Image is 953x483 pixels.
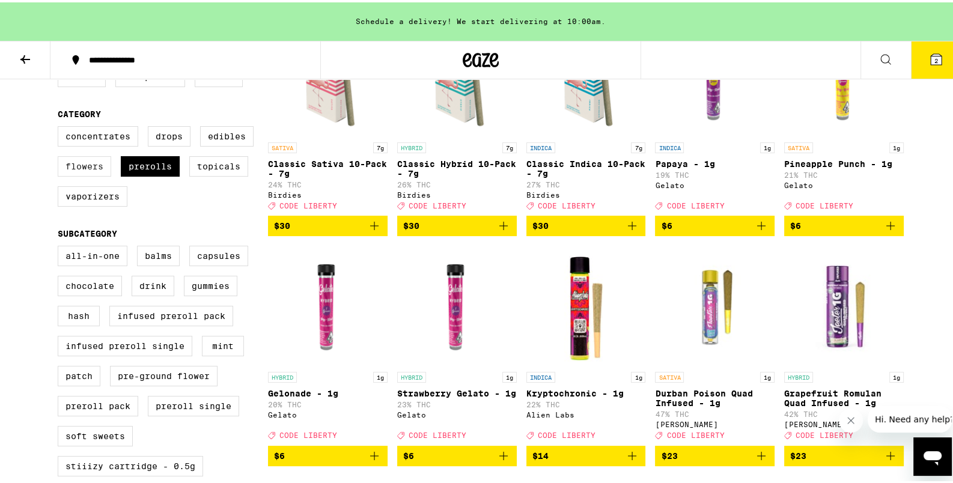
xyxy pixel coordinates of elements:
[279,430,337,437] span: CODE LIBERTY
[655,418,775,426] div: [PERSON_NAME]
[655,243,775,443] a: Open page for Durban Poison Quad Infused - 1g from Jeeter
[268,443,388,464] button: Add to bag
[655,14,775,213] a: Open page for Papaya - 1g from Gelato
[655,443,775,464] button: Add to bag
[397,369,426,380] p: HYBRID
[268,178,388,186] p: 24% THC
[268,189,388,196] div: Birdies
[526,140,555,151] p: INDICA
[58,303,100,324] label: Hash
[532,449,549,458] span: $14
[58,243,127,264] label: All-In-One
[58,393,138,414] label: Preroll Pack
[58,363,100,384] label: Patch
[784,243,904,443] a: Open page for Grapefruit Romulan Quad Infused - 1g from Jeeter
[655,140,684,151] p: INDICA
[279,199,337,207] span: CODE LIBERTY
[784,369,813,380] p: HYBRID
[184,273,237,294] label: Gummies
[784,418,904,426] div: [PERSON_NAME]
[666,199,724,207] span: CODE LIBERTY
[532,219,549,228] span: $30
[397,409,517,416] div: Gelato
[760,369,775,380] p: 1g
[502,369,517,380] p: 1g
[189,154,248,174] label: Topicals
[538,430,595,437] span: CODE LIBERTY
[58,184,127,204] label: Vaporizers
[274,449,285,458] span: $6
[110,363,218,384] label: Pre-ground Flower
[655,169,775,177] p: 19% THC
[403,449,414,458] span: $6
[889,140,904,151] p: 1g
[268,369,297,380] p: HYBRID
[913,435,952,473] iframe: Button to launch messaging window
[655,386,775,406] p: Durban Poison Quad Infused - 1g
[397,443,517,464] button: Add to bag
[397,386,517,396] p: Strawberry Gelato - 1g
[397,243,517,443] a: Open page for Strawberry Gelato - 1g from Gelato
[189,243,248,264] label: Capsules
[526,369,555,380] p: INDICA
[121,154,180,174] label: Prerolls
[784,213,904,234] button: Add to bag
[397,140,426,151] p: HYBRID
[526,189,646,196] div: Birdies
[132,273,174,294] label: Drink
[137,243,180,264] label: Balms
[268,14,388,213] a: Open page for Classic Sativa 10-Pack - 7g from Birdies
[526,14,646,213] a: Open page for Classic Indica 10-Pack - 7g from Birdies
[760,140,775,151] p: 1g
[409,199,466,207] span: CODE LIBERTY
[839,406,863,430] iframe: Close message
[526,386,646,396] p: Kryptochronic - 1g
[784,169,904,177] p: 21% THC
[397,178,517,186] p: 26% THC
[661,449,677,458] span: $23
[268,398,388,406] p: 20% THC
[784,408,904,416] p: 42% THC
[784,443,904,464] button: Add to bag
[796,430,853,437] span: CODE LIBERTY
[403,219,419,228] span: $30
[526,398,646,406] p: 22% THC
[373,140,388,151] p: 7g
[268,243,388,363] img: Gelato - Gelonade - 1g
[58,107,101,117] legend: Category
[784,179,904,187] div: Gelato
[526,443,646,464] button: Add to bag
[889,369,904,380] p: 1g
[784,14,904,213] a: Open page for Pineapple Punch - 1g from Gelato
[790,449,806,458] span: $23
[268,140,297,151] p: SATIVA
[268,213,388,234] button: Add to bag
[58,154,111,174] label: Flowers
[397,398,517,406] p: 23% THC
[526,213,646,234] button: Add to bag
[661,219,672,228] span: $6
[538,199,595,207] span: CODE LIBERTY
[397,157,517,176] p: Classic Hybrid 10-Pack - 7g
[397,14,517,213] a: Open page for Classic Hybrid 10-Pack - 7g from Birdies
[631,369,645,380] p: 1g
[202,333,244,354] label: Mint
[655,369,684,380] p: SATIVA
[58,424,133,444] label: Soft Sweets
[58,333,192,354] label: Infused Preroll Single
[268,386,388,396] p: Gelonade - 1g
[397,243,517,363] img: Gelato - Strawberry Gelato - 1g
[526,157,646,176] p: Classic Indica 10-Pack - 7g
[784,157,904,166] p: Pineapple Punch - 1g
[397,189,517,196] div: Birdies
[58,226,117,236] legend: Subcategory
[268,243,388,443] a: Open page for Gelonade - 1g from Gelato
[58,454,203,474] label: STIIIZY Cartridge - 0.5g
[397,213,517,234] button: Add to bag
[784,140,813,151] p: SATIVA
[373,369,388,380] p: 1g
[655,157,775,166] p: Papaya - 1g
[526,243,646,363] img: Alien Labs - Kryptochronic - 1g
[7,8,87,18] span: Hi. Need any help?
[790,219,801,228] span: $6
